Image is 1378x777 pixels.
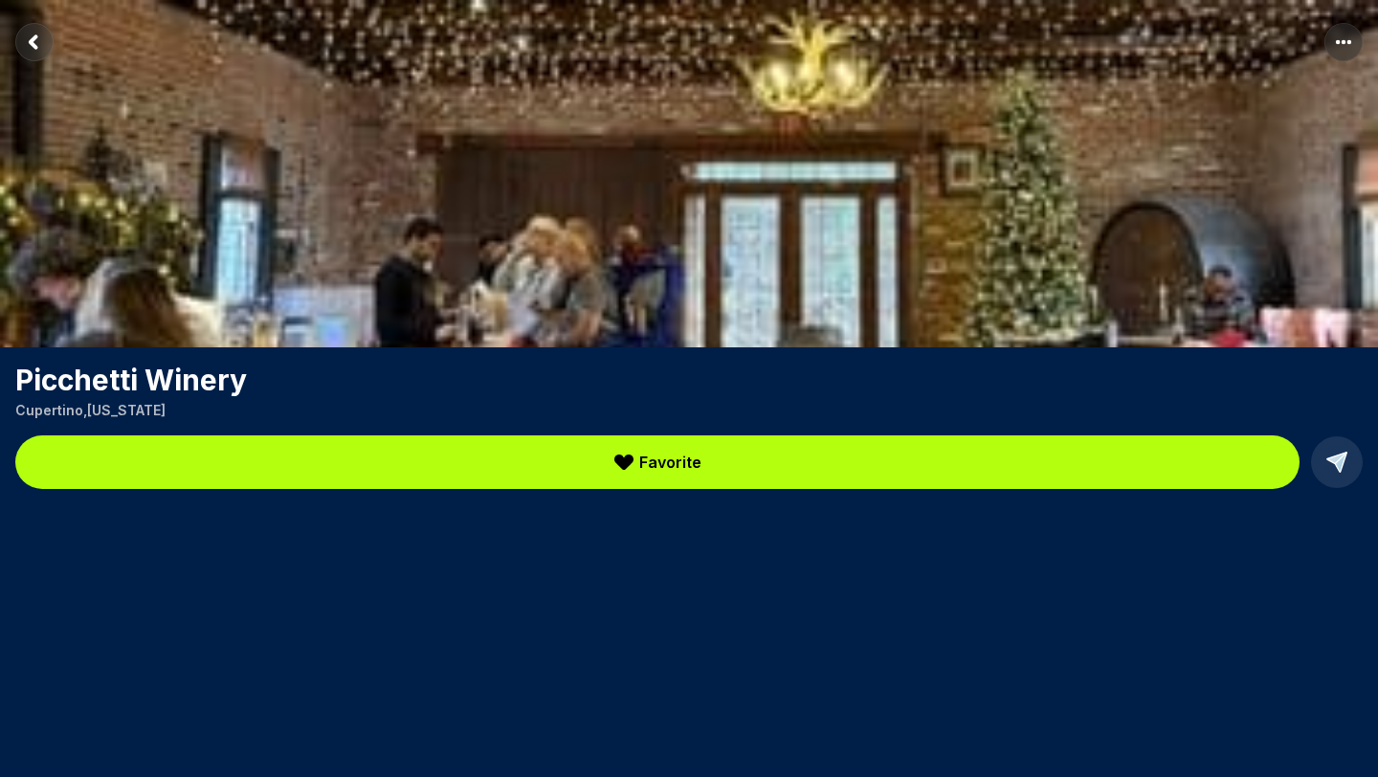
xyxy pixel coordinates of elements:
[15,23,54,61] button: Return to previous page
[15,363,1363,397] h1: Picchetti Winery
[1324,23,1363,61] button: More options
[639,451,701,474] span: Favorite
[15,401,1363,420] p: Cupertino , [US_STATE]
[15,435,1300,489] button: Favorite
